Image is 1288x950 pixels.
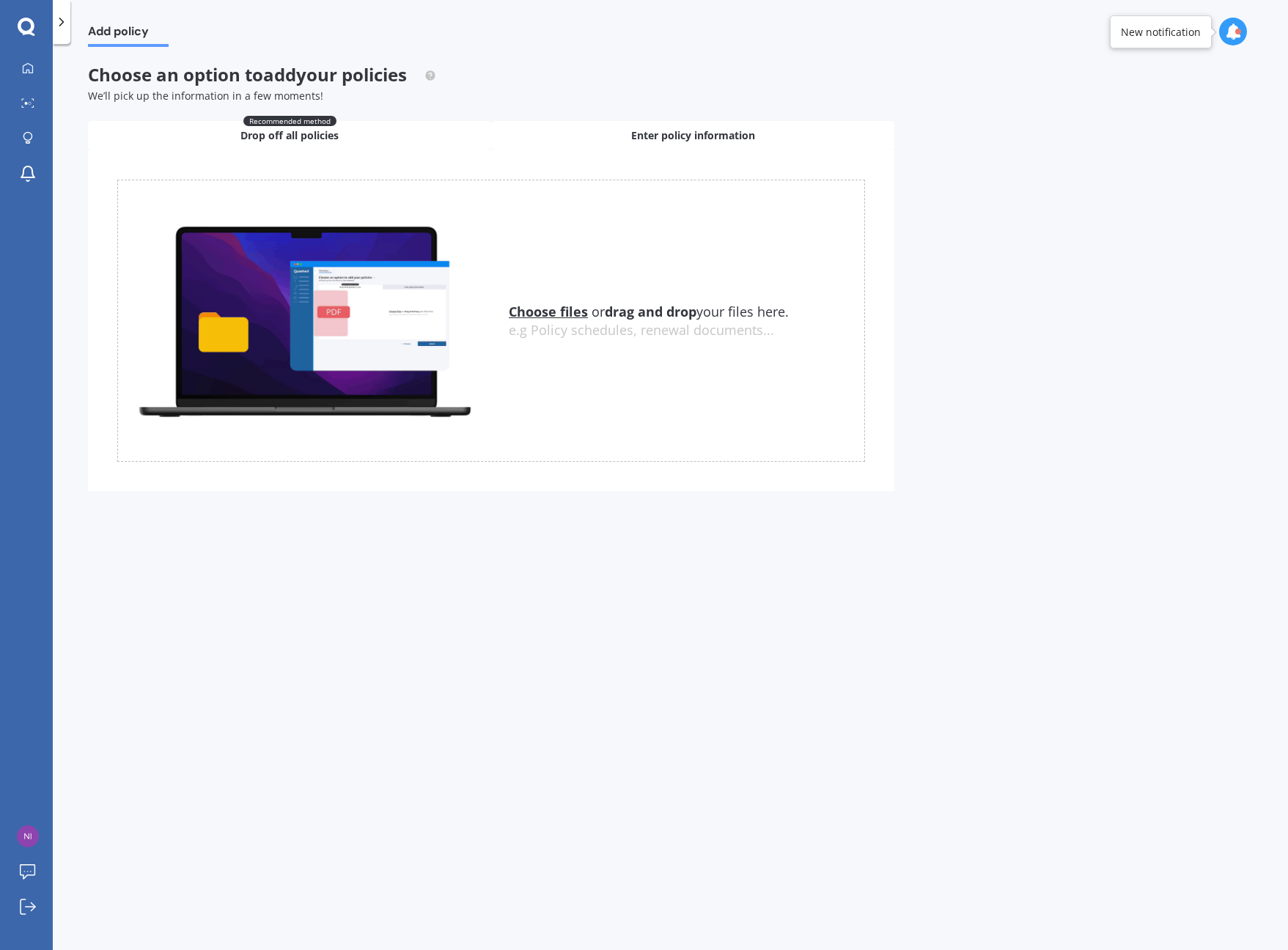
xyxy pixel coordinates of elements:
[509,303,789,320] span: or your files here.
[88,89,323,103] span: We’ll pick up the information in a few moments!
[118,218,491,424] img: upload.de96410c8ce839c3fdd5.gif
[243,116,336,126] span: Recommended method
[88,24,169,44] span: Add policy
[605,303,696,320] b: drag and drop
[88,62,436,86] span: Choose an option
[245,62,407,86] span: to add your policies
[631,128,755,143] span: Enter policy information
[1121,25,1201,40] div: New notification
[240,128,339,143] span: Drop off all policies
[17,825,39,847] img: e6b46f019abb1378160e0ceabb702d67
[509,323,864,339] div: e.g Policy schedules, renewal documents...
[509,303,588,320] u: Choose files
